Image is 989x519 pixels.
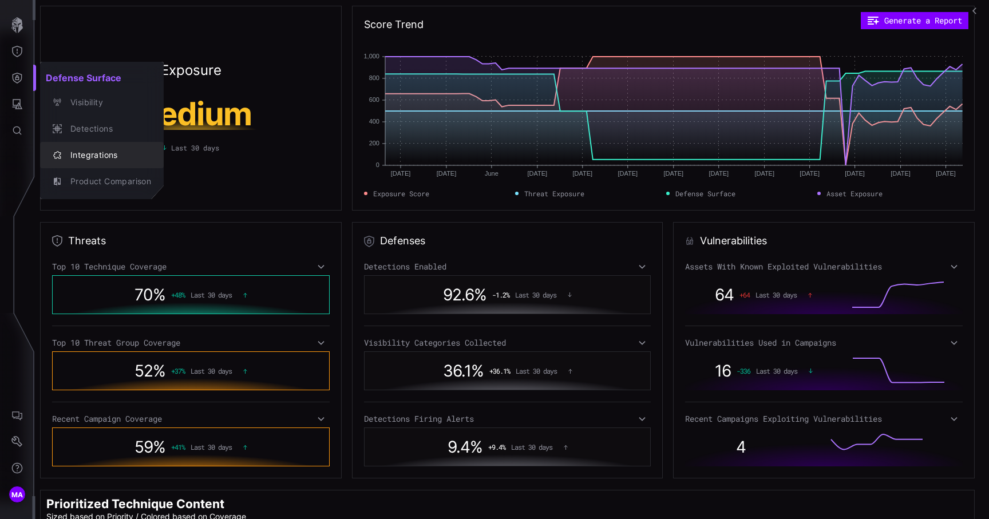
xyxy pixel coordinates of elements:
button: Integrations [40,142,164,168]
div: Detections [65,122,151,136]
div: Product Comparison [65,175,151,189]
button: Visibility [40,89,164,116]
button: Product Comparison [40,168,164,195]
button: Detections [40,116,164,142]
div: Visibility [65,96,151,110]
h2: Defense Surface [40,66,164,89]
div: Integrations [65,148,151,163]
